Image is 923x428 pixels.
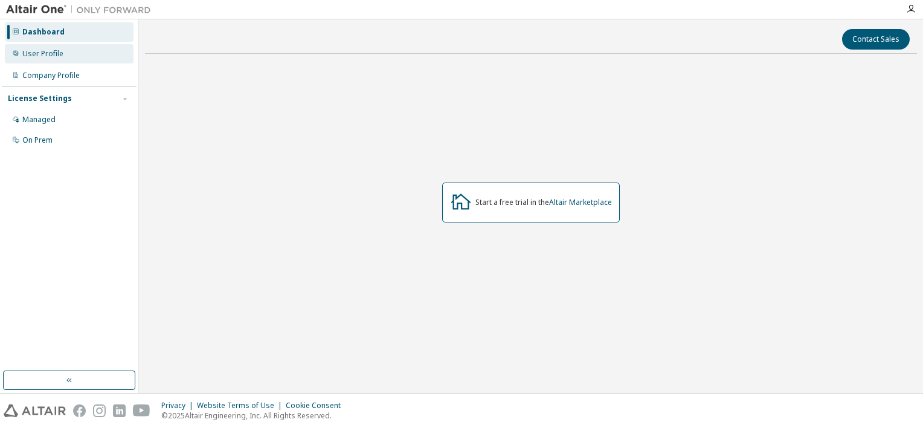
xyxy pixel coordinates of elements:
img: facebook.svg [73,404,86,417]
img: instagram.svg [93,404,106,417]
img: Altair One [6,4,157,16]
div: Company Profile [22,71,80,80]
div: License Settings [8,94,72,103]
div: Dashboard [22,27,65,37]
img: altair_logo.svg [4,404,66,417]
div: Cookie Consent [286,401,348,410]
button: Contact Sales [842,29,910,50]
p: © 2025 Altair Engineering, Inc. All Rights Reserved. [161,410,348,421]
div: Privacy [161,401,197,410]
div: On Prem [22,135,53,145]
a: Altair Marketplace [549,197,612,207]
div: Managed [22,115,56,125]
img: linkedin.svg [113,404,126,417]
div: User Profile [22,49,63,59]
div: Website Terms of Use [197,401,286,410]
img: youtube.svg [133,404,150,417]
div: Start a free trial in the [475,198,612,207]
